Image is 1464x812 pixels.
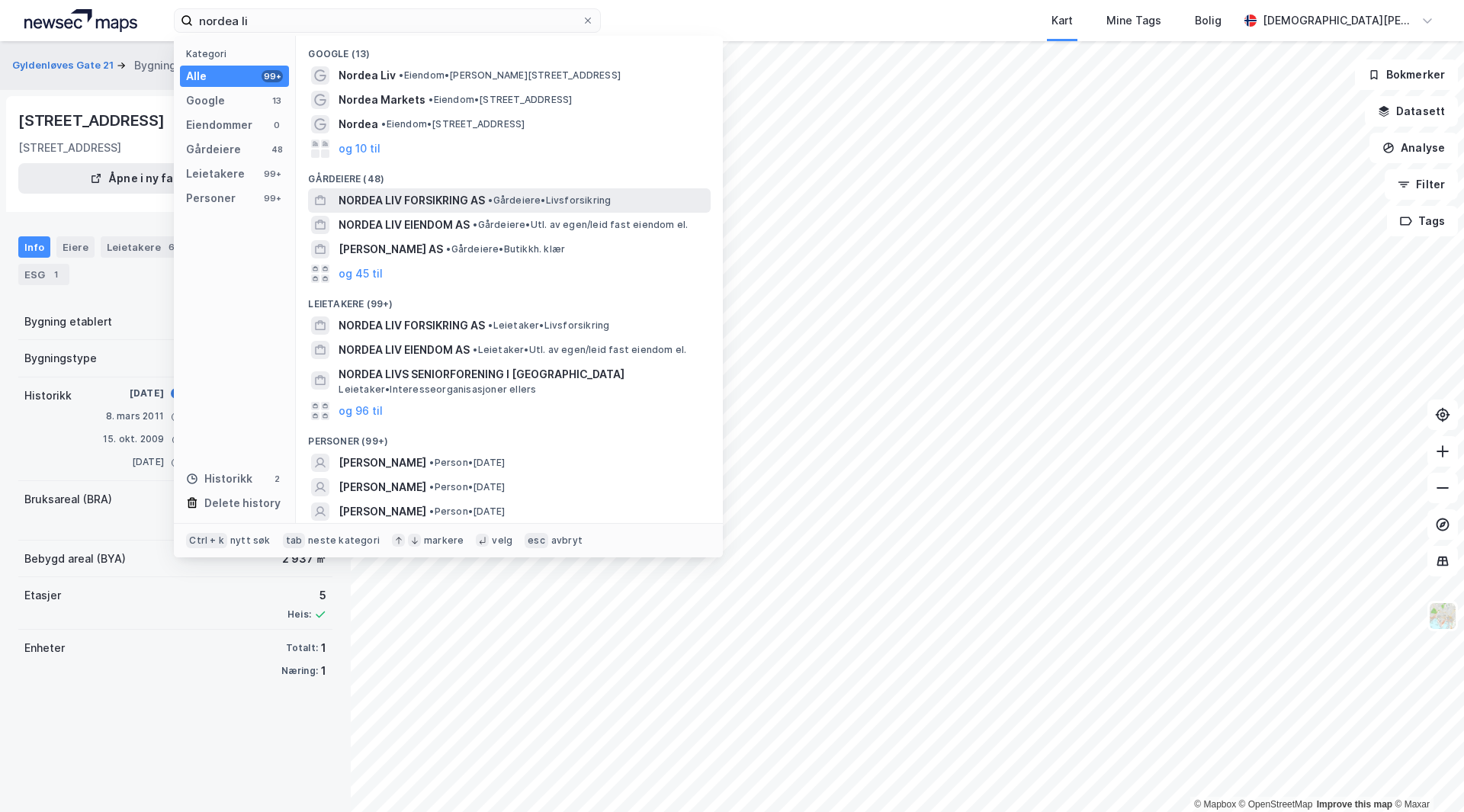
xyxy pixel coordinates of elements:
[186,67,207,85] div: Alle
[262,168,283,180] div: 99+
[18,108,168,133] div: [STREET_ADDRESS]
[429,505,434,517] span: •
[429,94,433,105] span: •
[24,490,112,509] div: Bruksareal (BRA)
[339,341,470,359] span: NORDEA LIV EIENDOM AS
[193,9,582,32] input: Søk på adresse, matrikkel, gårdeiere, leietakere eller personer
[424,534,464,547] div: markere
[339,402,383,420] button: og 96 til
[186,165,245,183] div: Leietakere
[473,219,477,230] span: •
[429,457,505,469] span: Person • [DATE]
[12,58,117,73] button: Gyldenløves Gate 21
[339,191,485,210] span: NORDEA LIV FORSIKRING AS
[488,194,611,207] span: Gårdeiere • Livsforsikring
[429,505,505,518] span: Person • [DATE]
[286,642,318,654] div: Totalt:
[339,240,443,258] span: [PERSON_NAME] AS
[287,586,326,605] div: 5
[186,189,236,207] div: Personer
[1194,799,1236,810] a: Mapbox
[262,70,283,82] div: 99+
[339,478,426,496] span: [PERSON_NAME]
[287,608,311,621] div: Heis:
[488,194,493,206] span: •
[230,534,271,547] div: nytt søk
[101,236,185,258] div: Leietakere
[24,9,137,32] img: logo.a4113a55bc3d86da70a041830d287a7e.svg
[381,118,525,130] span: Eiendom • [STREET_ADDRESS]
[321,662,326,680] div: 1
[473,344,477,355] span: •
[525,533,548,548] div: esc
[296,36,723,63] div: Google (13)
[1385,169,1458,200] button: Filter
[271,473,283,485] div: 2
[271,119,283,131] div: 0
[48,267,63,282] div: 1
[103,432,165,446] div: 15. okt. 2009
[339,365,705,384] span: NORDEA LIVS SENIORFORENING I [GEOGRAPHIC_DATA]
[1388,739,1464,812] iframe: Chat Widget
[446,243,565,255] span: Gårdeiere • Butikkh. klær
[186,140,241,159] div: Gårdeiere
[473,219,688,231] span: Gårdeiere • Utl. av egen/leid fast eiendom el.
[429,481,434,493] span: •
[186,470,252,488] div: Historikk
[339,115,378,133] span: Nordea
[56,236,95,258] div: Eiere
[1263,11,1415,30] div: [DEMOGRAPHIC_DATA][PERSON_NAME]
[283,533,306,548] div: tab
[24,586,61,605] div: Etasjer
[24,349,97,367] div: Bygningstype
[339,140,380,158] button: og 10 til
[339,265,383,283] button: og 45 til
[339,316,485,335] span: NORDEA LIV FORSIKRING AS
[24,550,126,568] div: Bebygd areal (BYA)
[1195,11,1222,30] div: Bolig
[1365,96,1458,127] button: Datasett
[103,455,164,469] div: [DATE]
[339,216,470,234] span: NORDEA LIV EIENDOM AS
[24,639,65,657] div: Enheter
[18,163,259,194] button: Åpne i ny fane
[18,264,69,285] div: ESG
[1317,799,1392,810] a: Improve this map
[339,502,426,521] span: [PERSON_NAME]
[1355,59,1458,90] button: Bokmerker
[24,313,112,331] div: Bygning etablert
[429,457,434,468] span: •
[186,533,227,548] div: Ctrl + k
[429,481,505,493] span: Person • [DATE]
[271,95,283,107] div: 13
[24,387,72,405] div: Historikk
[186,116,252,134] div: Eiendommer
[339,454,426,472] span: [PERSON_NAME]
[134,56,176,75] div: Bygning
[551,534,583,547] div: avbryt
[186,48,289,59] div: Kategori
[282,550,326,568] div: 2 937 ㎡
[339,384,536,396] span: Leietaker • Interesseorganisasjoner ellers
[296,286,723,313] div: Leietakere (99+)
[271,143,283,156] div: 48
[381,118,386,130] span: •
[164,239,179,255] div: 6
[399,69,621,82] span: Eiendom • [PERSON_NAME][STREET_ADDRESS]
[1106,11,1161,30] div: Mine Tags
[488,319,609,332] span: Leietaker • Livsforsikring
[296,161,723,188] div: Gårdeiere (48)
[1369,133,1458,163] button: Analyse
[262,192,283,204] div: 99+
[446,243,451,255] span: •
[103,387,164,400] div: [DATE]
[103,409,164,423] div: 8. mars 2011
[339,66,396,85] span: Nordea Liv
[296,423,723,451] div: Personer (99+)
[492,534,512,547] div: velg
[429,94,572,106] span: Eiendom • [STREET_ADDRESS]
[1387,206,1458,236] button: Tags
[1428,602,1457,631] img: Z
[308,534,380,547] div: neste kategori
